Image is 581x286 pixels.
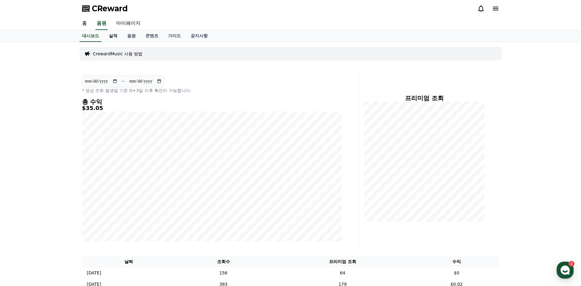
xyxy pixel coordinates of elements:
[414,267,499,279] td: $0
[62,193,64,198] span: 1
[82,105,342,111] h5: $35.05
[92,4,128,13] span: CReward
[19,203,23,208] span: 홈
[79,194,117,209] a: 설정
[176,256,271,267] th: 조회수
[163,30,186,42] a: 가이드
[122,30,141,42] a: 음원
[176,267,271,279] td: 156
[87,270,101,276] p: [DATE]
[82,87,342,94] p: * 영상 조회 발생일 기준 D+3일 이후 확인이 가능합니다.
[121,78,125,85] p: ~
[56,203,63,208] span: 대화
[40,194,79,209] a: 1대화
[82,256,176,267] th: 날짜
[93,51,143,57] a: CrewardMusic 사용 방법
[2,194,40,209] a: 홈
[186,30,213,42] a: 공지사항
[82,4,128,13] a: CReward
[141,30,163,42] a: 콘텐츠
[111,17,145,30] a: 마이페이지
[104,30,122,42] a: 실적
[95,17,108,30] a: 음원
[414,256,499,267] th: 수익
[80,30,102,42] a: 대시보드
[364,95,485,101] h4: 프리미엄 조회
[271,256,414,267] th: 프리미엄 조회
[94,203,102,208] span: 설정
[271,267,414,279] td: 64
[82,98,342,105] h4: 총 수익
[77,17,92,30] a: 홈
